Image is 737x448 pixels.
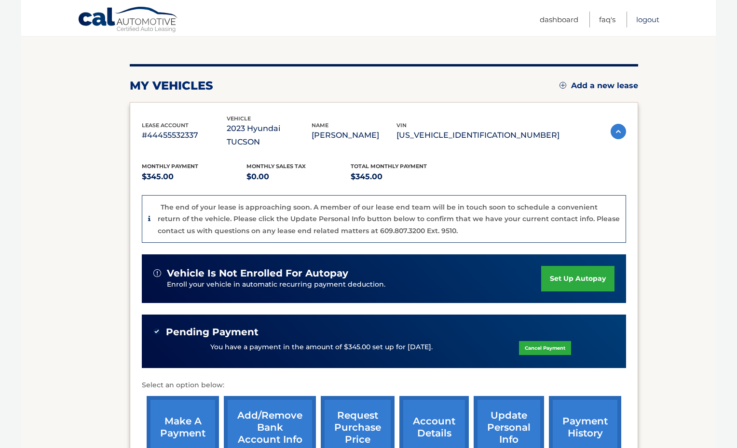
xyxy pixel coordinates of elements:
[167,279,541,290] p: Enroll your vehicle in automatic recurring payment deduction.
[130,79,213,93] h2: my vehicles
[611,124,626,139] img: accordion-active.svg
[166,326,259,338] span: Pending Payment
[540,12,578,27] a: Dashboard
[142,170,246,184] p: $345.00
[153,269,161,277] img: alert-white.svg
[227,122,312,149] p: 2023 Hyundai TUCSON
[78,6,179,34] a: Cal Automotive
[519,341,571,355] a: Cancel Payment
[153,328,160,335] img: check-green.svg
[541,266,614,291] a: set up autopay
[560,82,566,89] img: add.svg
[396,122,407,129] span: vin
[142,122,189,129] span: lease account
[560,81,638,91] a: Add a new lease
[227,115,251,122] span: vehicle
[158,203,620,235] p: The end of your lease is approaching soon. A member of our lease end team will be in touch soon t...
[246,163,306,170] span: Monthly sales Tax
[246,170,351,184] p: $0.00
[210,342,433,353] p: You have a payment in the amount of $345.00 set up for [DATE].
[312,129,396,142] p: [PERSON_NAME]
[312,122,328,129] span: name
[142,380,626,391] p: Select an option below:
[167,267,348,279] span: vehicle is not enrolled for autopay
[351,163,427,170] span: Total Monthly Payment
[142,163,198,170] span: Monthly Payment
[636,12,659,27] a: Logout
[142,129,227,142] p: #44455532337
[396,129,560,142] p: [US_VEHICLE_IDENTIFICATION_NUMBER]
[351,170,455,184] p: $345.00
[599,12,615,27] a: FAQ's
